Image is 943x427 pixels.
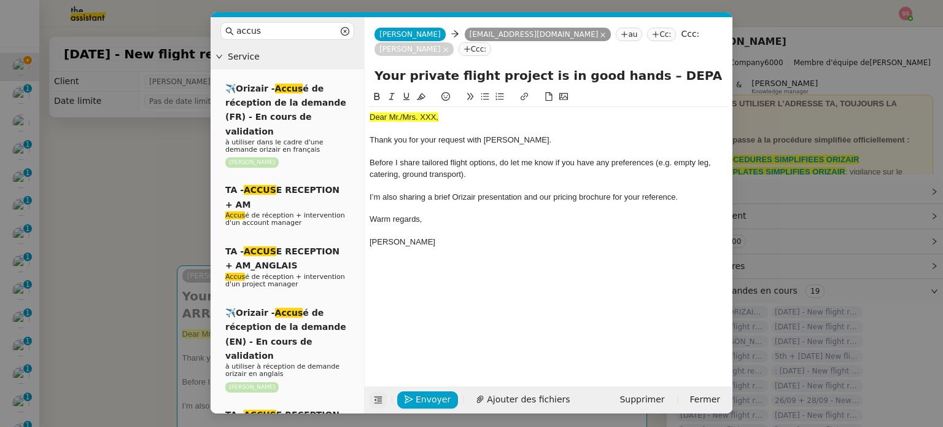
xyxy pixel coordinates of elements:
span: [PERSON_NAME] [370,237,435,246]
em: ACCUS [244,246,276,256]
em: ACCUS [244,185,276,195]
span: é de réception + intervention d'un account manager [225,211,345,227]
em: Accus [225,273,245,281]
span: ✈️Orizair - é de réception de la demande (FR) - En cours de validation [225,84,346,136]
nz-tag: Cc: [647,28,676,41]
input: Templates [236,24,338,38]
span: é de réception + intervention d'un project manager [225,273,345,288]
input: Subject [374,66,723,85]
span: TA - E RECEPTION + AM [225,185,340,209]
span: à utiliser dans le cadre d'une demande orizair en français [225,138,323,154]
nz-tag: [PERSON_NAME] [374,42,454,56]
nz-tag: au [616,28,642,41]
nz-tag: [EMAIL_ADDRESS][DOMAIN_NAME] [465,28,611,41]
span: Dear Mr./Mrs. XXX, [370,112,438,122]
span: Ajouter des fichiers [487,393,570,407]
em: Accus [275,308,303,318]
span: Service [228,50,359,64]
span: I’m also sharing a brief Orizair presentation and our pricing brochure for your reference. [370,192,678,202]
label: Ccc: [681,29,699,39]
span: [PERSON_NAME] [379,30,441,39]
button: Supprimer [612,391,672,409]
em: Accus [225,211,245,219]
div: Service [211,45,364,69]
span: Thank you for your request with [PERSON_NAME]. [370,135,551,144]
em: Accus [275,84,303,93]
span: TA - E RECEPTION [225,410,340,420]
span: Warm regards, [370,214,422,224]
button: Ajouter des fichiers [468,391,577,409]
em: ACCUS [244,410,276,420]
span: à utiliser à réception de demande orizair en anglais [225,362,340,378]
span: Before I share tailored flight options, do let me know if you have any preferences (e.g. empty le... [370,158,713,178]
nz-tag: Ccc: [459,42,492,56]
span: Fermer [690,393,720,407]
nz-tag: [PERSON_NAME] [225,382,279,393]
span: TA - E RECEPTION + AM_ANGLAIS [225,246,340,270]
button: Envoyer [397,391,458,409]
span: Envoyer [416,393,451,407]
span: Supprimer [619,393,664,407]
nz-tag: [PERSON_NAME] [225,157,279,168]
span: ✈️Orizair - é de réception de la demande (EN) - En cours de validation [225,308,346,361]
button: Fermer [683,391,728,409]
